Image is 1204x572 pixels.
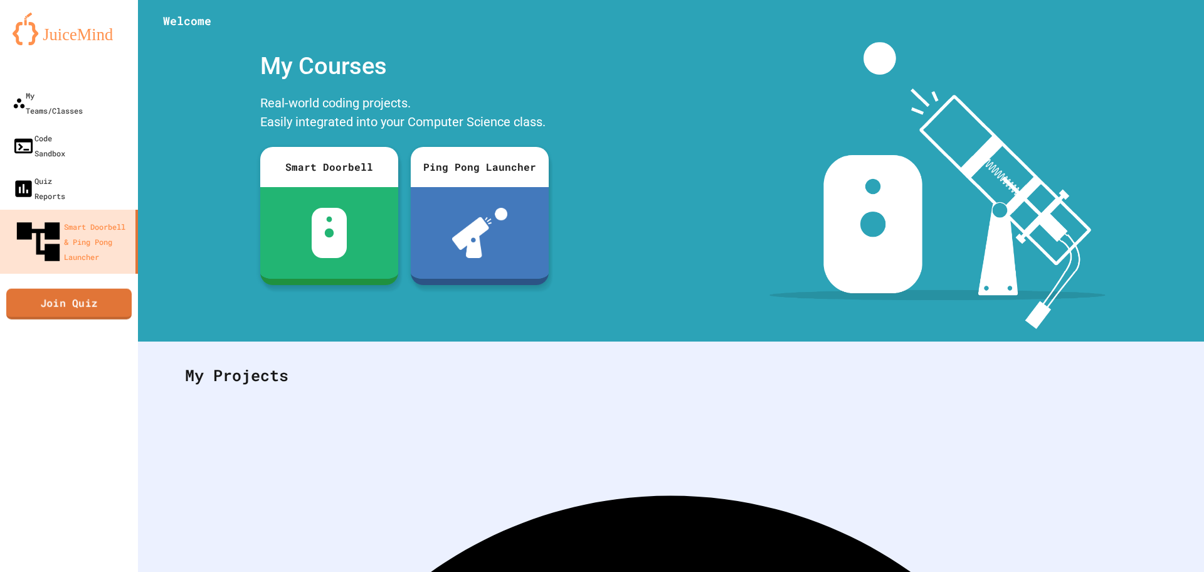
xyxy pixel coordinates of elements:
img: banner-image-my-projects.png [769,42,1106,329]
div: Quiz Reports [13,173,65,203]
img: logo-orange.svg [13,13,125,45]
div: My Projects [172,351,1170,400]
div: Smart Doorbell [260,147,398,187]
div: Real-world coding projects. Easily integrated into your Computer Science class. [254,90,555,138]
div: Smart Doorbell & Ping Pong Launcher [13,216,130,267]
div: Ping Pong Launcher [411,147,549,187]
img: ppl-with-ball.png [452,208,508,258]
a: Join Quiz [6,288,132,319]
div: My Courses [254,42,555,90]
div: My Teams/Classes [13,88,83,118]
div: Code Sandbox [13,131,65,161]
img: sdb-white.svg [312,208,347,258]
